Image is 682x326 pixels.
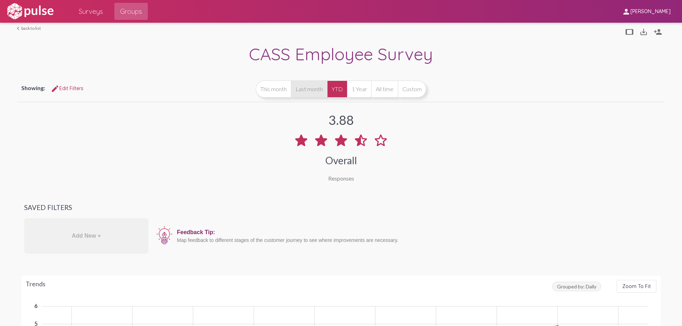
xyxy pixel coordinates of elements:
button: Zoom To Fit [617,280,656,293]
button: Download [637,24,651,39]
div: Responses [328,175,354,182]
h3: Saved Filters [24,204,658,211]
span: Showing: [21,84,45,91]
span: Zoom To Fit [622,283,651,289]
button: Custom [398,81,426,98]
mat-icon: Person [654,28,662,36]
div: CASS Employee Survey [17,43,665,66]
span: Grouped by: Daily [552,282,601,291]
mat-icon: Edit Filters [51,84,59,93]
div: Feedback Tip: [177,229,654,236]
div: Map feedback to different stages of the customer journey to see where improvements are necessary. [177,237,654,243]
span: [PERSON_NAME] [630,9,671,15]
button: YTD [327,81,347,98]
button: [PERSON_NAME] [616,5,676,18]
img: icon12.png [156,225,173,245]
button: tablet [622,24,637,39]
div: Trends [26,280,552,293]
span: Groups [120,5,142,18]
div: 3.88 [329,112,354,128]
a: Groups [114,3,148,20]
button: This month [256,81,291,98]
mat-icon: arrow_back_ios [17,26,21,31]
span: Surveys [79,5,103,18]
a: back to list [17,26,41,31]
button: Last month [291,81,327,98]
button: 1 Year [347,81,371,98]
a: Surveys [73,3,109,20]
button: Person [651,24,665,39]
div: Overall [325,154,357,166]
tspan: 6 [34,302,38,309]
mat-icon: person [622,7,630,16]
button: Edit FiltersEdit Filters [45,82,89,95]
mat-icon: Download [639,28,648,36]
span: Edit Filters [51,85,83,92]
div: Add New + [24,218,148,254]
img: white-logo.svg [6,2,55,20]
mat-icon: tablet [625,28,634,36]
button: All time [371,81,398,98]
